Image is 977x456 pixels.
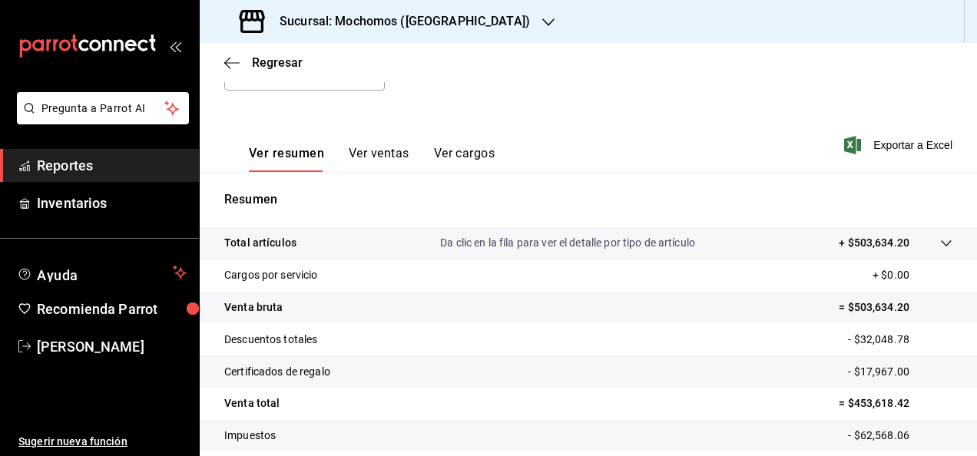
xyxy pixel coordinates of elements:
button: Regresar [224,55,303,70]
p: + $503,634.20 [839,235,909,251]
p: - $32,048.78 [848,332,952,348]
p: Certificados de regalo [224,364,330,380]
p: Descuentos totales [224,332,317,348]
p: + $0.00 [873,267,952,283]
p: = $503,634.20 [839,299,952,316]
button: Pregunta a Parrot AI [17,92,189,124]
p: Venta total [224,395,280,411]
p: = $453,618.42 [839,395,952,411]
button: Exportar a Excel [847,136,952,154]
span: Reportes [37,155,187,176]
p: Total artículos [224,235,296,251]
span: Sugerir nueva función [18,434,187,450]
a: Pregunta a Parrot AI [11,111,189,127]
div: navigation tabs [249,146,495,172]
p: Venta bruta [224,299,283,316]
button: Ver ventas [349,146,409,172]
button: Ver resumen [249,146,324,172]
p: - $17,967.00 [848,364,952,380]
span: [PERSON_NAME] [37,336,187,357]
p: Impuestos [224,428,276,444]
span: Ayuda [37,263,167,282]
span: Regresar [252,55,303,70]
p: Cargos por servicio [224,267,318,283]
span: Inventarios [37,193,187,213]
p: Resumen [224,190,952,209]
p: Da clic en la fila para ver el detalle por tipo de artículo [440,235,695,251]
button: Ver cargos [434,146,495,172]
span: Recomienda Parrot [37,299,187,319]
button: open_drawer_menu [169,40,181,52]
p: - $62,568.06 [848,428,952,444]
h3: Sucursal: Mochomos ([GEOGRAPHIC_DATA]) [267,12,530,31]
span: Pregunta a Parrot AI [41,101,165,117]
